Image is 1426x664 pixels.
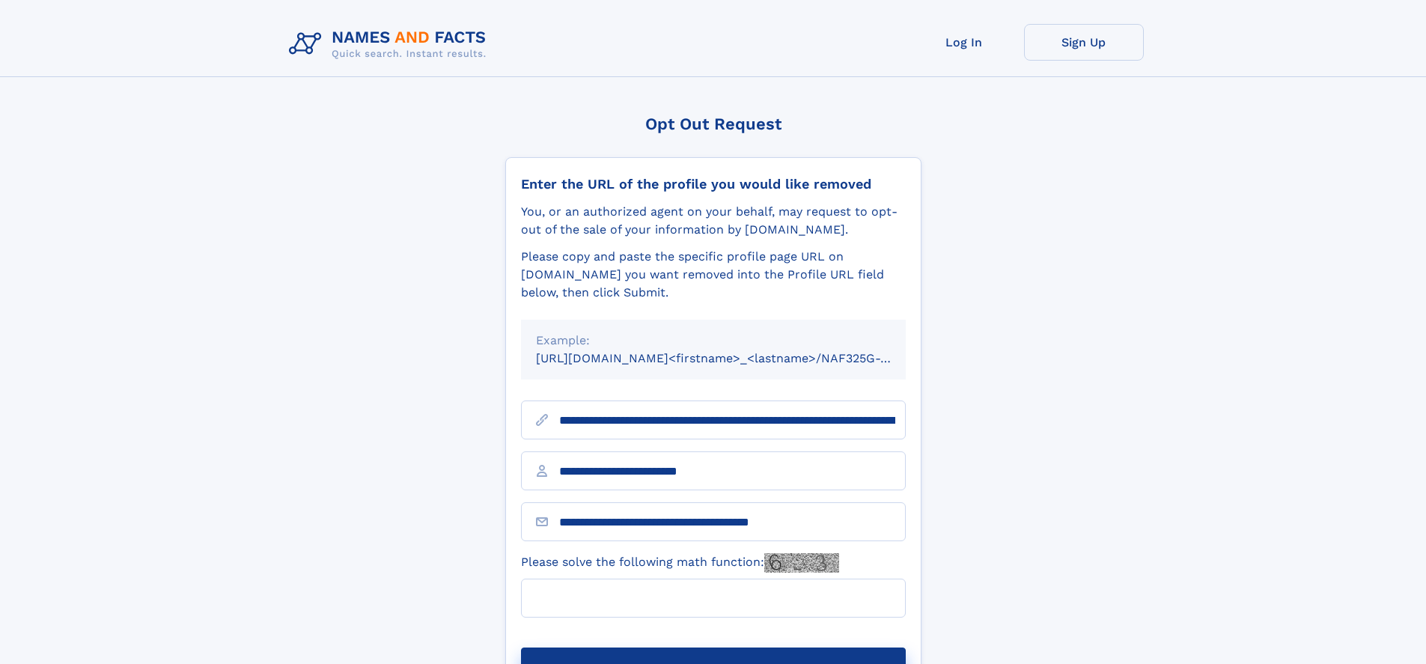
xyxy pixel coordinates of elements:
div: Opt Out Request [505,115,921,133]
a: Log In [904,24,1024,61]
div: You, or an authorized agent on your behalf, may request to opt-out of the sale of your informatio... [521,203,906,239]
div: Please copy and paste the specific profile page URL on [DOMAIN_NAME] you want removed into the Pr... [521,248,906,302]
small: [URL][DOMAIN_NAME]<firstname>_<lastname>/NAF325G-xxxxxxxx [536,351,934,365]
div: Example: [536,332,891,350]
label: Please solve the following math function: [521,553,839,573]
a: Sign Up [1024,24,1144,61]
div: Enter the URL of the profile you would like removed [521,176,906,192]
img: Logo Names and Facts [283,24,499,64]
